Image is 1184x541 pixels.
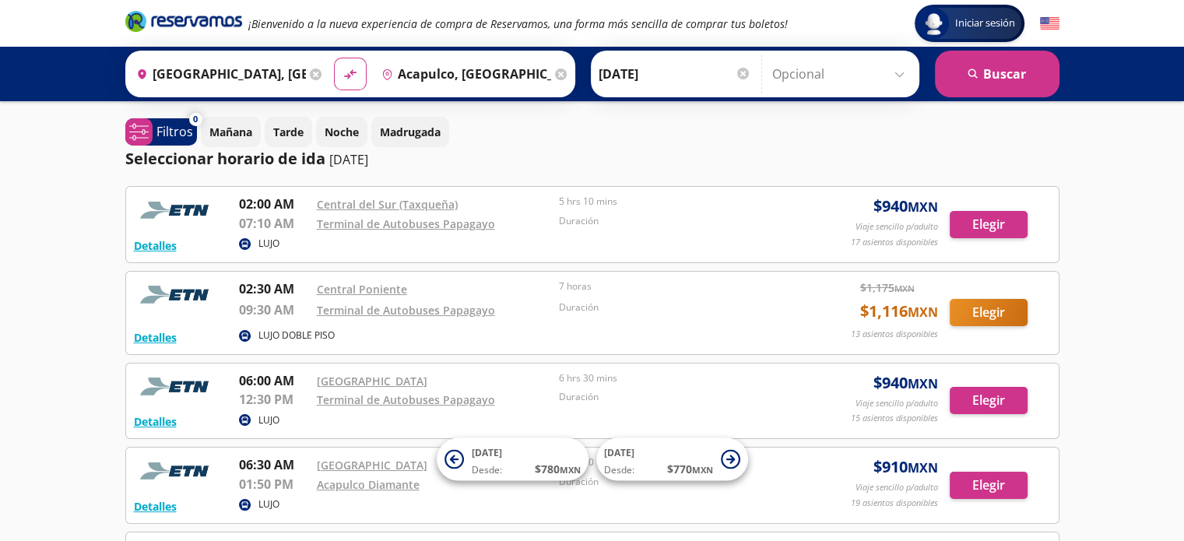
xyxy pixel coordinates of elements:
[604,446,634,459] span: [DATE]
[239,371,309,390] p: 06:00 AM
[134,195,220,226] img: RESERVAMOS
[239,390,309,409] p: 12:30 PM
[894,283,915,294] small: MXN
[134,455,220,487] img: RESERVAMOS
[772,54,912,93] input: Opcional
[873,195,938,218] span: $ 940
[258,413,279,427] p: LUJO
[258,497,279,511] p: LUJO
[950,387,1028,414] button: Elegir
[130,54,306,93] input: Buscar Origen
[125,9,242,33] i: Brand Logo
[317,477,420,492] a: Acapulco Diamante
[856,397,938,410] p: Viaje sencillo p/adulto
[239,195,309,213] p: 02:00 AM
[1040,14,1059,33] button: English
[134,371,220,402] img: RESERVAMOS
[273,124,304,140] p: Tarde
[239,455,309,474] p: 06:30 AM
[239,300,309,319] p: 09:30 AM
[559,195,794,209] p: 5 hrs 10 mins
[248,16,788,31] em: ¡Bienvenido a la nueva experiencia de compra de Reservamos, una forma más sencilla de comprar tus...
[239,279,309,298] p: 02:30 AM
[873,455,938,479] span: $ 910
[851,412,938,425] p: 15 asientos disponibles
[560,464,581,476] small: MXN
[239,475,309,494] p: 01:50 PM
[329,150,368,169] p: [DATE]
[125,118,197,146] button: 0Filtros
[667,461,713,477] span: $ 770
[156,122,193,141] p: Filtros
[317,197,458,212] a: Central del Sur (Taxqueña)
[860,300,938,323] span: $ 1,116
[856,220,938,234] p: Viaje sencillo p/adulto
[201,117,261,147] button: Mañana
[437,438,588,481] button: [DATE]Desde:$780MXN
[950,472,1028,499] button: Elegir
[851,236,938,249] p: 17 asientos disponibles
[325,124,359,140] p: Noche
[380,124,441,140] p: Madrugada
[535,461,581,477] span: $ 780
[908,198,938,216] small: MXN
[134,413,177,430] button: Detalles
[125,9,242,37] a: Brand Logo
[375,54,551,93] input: Buscar Destino
[317,303,495,318] a: Terminal de Autobuses Papagayo
[239,214,309,233] p: 07:10 AM
[596,438,748,481] button: [DATE]Desde:$770MXN
[873,371,938,395] span: $ 940
[559,390,794,404] p: Duración
[125,147,325,170] p: Seleccionar horario de ida
[265,117,312,147] button: Tarde
[317,374,427,388] a: [GEOGRAPHIC_DATA]
[317,216,495,231] a: Terminal de Autobuses Papagayo
[950,211,1028,238] button: Elegir
[317,282,407,297] a: Central Poniente
[692,464,713,476] small: MXN
[134,237,177,254] button: Detalles
[950,299,1028,326] button: Elegir
[209,124,252,140] p: Mañana
[949,16,1021,31] span: Iniciar sesión
[371,117,449,147] button: Madrugada
[908,304,938,321] small: MXN
[258,328,335,343] p: LUJO DOBLE PISO
[559,475,794,489] p: Duración
[316,117,367,147] button: Noche
[851,328,938,341] p: 13 asientos disponibles
[472,446,502,459] span: [DATE]
[258,237,279,251] p: LUJO
[317,458,427,472] a: [GEOGRAPHIC_DATA]
[908,459,938,476] small: MXN
[935,51,1059,97] button: Buscar
[604,463,634,477] span: Desde:
[317,392,495,407] a: Terminal de Autobuses Papagayo
[134,498,177,515] button: Detalles
[599,54,751,93] input: Elegir Fecha
[908,375,938,392] small: MXN
[134,329,177,346] button: Detalles
[559,300,794,314] p: Duración
[860,279,915,296] span: $ 1,175
[559,214,794,228] p: Duración
[193,113,198,126] span: 0
[856,481,938,494] p: Viaje sencillo p/adulto
[559,279,794,293] p: 7 horas
[559,371,794,385] p: 6 hrs 30 mins
[134,279,220,311] img: RESERVAMOS
[851,497,938,510] p: 19 asientos disponibles
[472,463,502,477] span: Desde:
